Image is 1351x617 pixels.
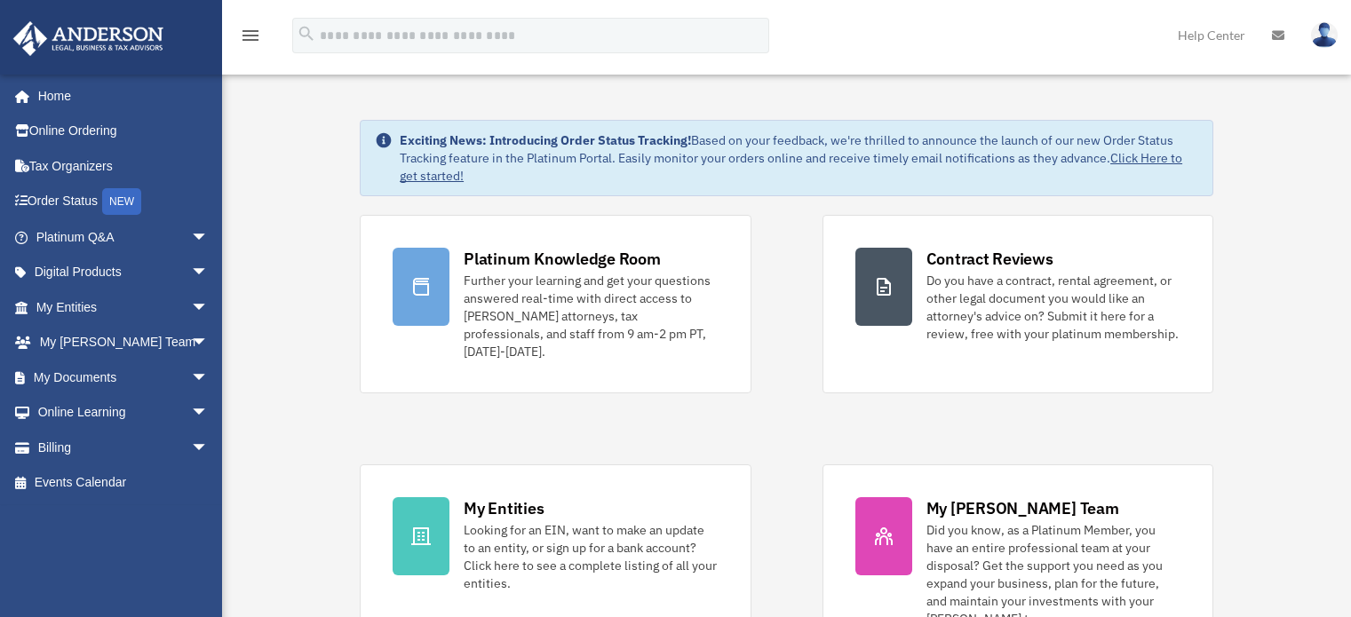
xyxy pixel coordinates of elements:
[464,497,544,519] div: My Entities
[191,255,226,291] span: arrow_drop_down
[12,114,235,149] a: Online Ordering
[191,395,226,431] span: arrow_drop_down
[191,219,226,256] span: arrow_drop_down
[191,430,226,466] span: arrow_drop_down
[400,150,1182,184] a: Click Here to get started!
[297,24,316,44] i: search
[8,21,169,56] img: Anderson Advisors Platinum Portal
[12,289,235,325] a: My Entitiesarrow_drop_down
[464,272,718,360] div: Further your learning and get your questions answered real-time with direct access to [PERSON_NAM...
[102,188,141,215] div: NEW
[400,131,1198,185] div: Based on your feedback, we're thrilled to announce the launch of our new Order Status Tracking fe...
[240,31,261,46] a: menu
[1311,22,1338,48] img: User Pic
[240,25,261,46] i: menu
[12,430,235,465] a: Billingarrow_drop_down
[400,132,691,148] strong: Exciting News: Introducing Order Status Tracking!
[926,497,1119,519] div: My [PERSON_NAME] Team
[12,395,235,431] a: Online Learningarrow_drop_down
[12,219,235,255] a: Platinum Q&Aarrow_drop_down
[12,465,235,501] a: Events Calendar
[926,272,1180,343] div: Do you have a contract, rental agreement, or other legal document you would like an attorney's ad...
[12,78,226,114] a: Home
[12,325,235,360] a: My [PERSON_NAME] Teamarrow_drop_down
[12,360,235,395] a: My Documentsarrow_drop_down
[464,521,718,592] div: Looking for an EIN, want to make an update to an entity, or sign up for a bank account? Click her...
[926,248,1053,270] div: Contract Reviews
[191,325,226,361] span: arrow_drop_down
[191,289,226,326] span: arrow_drop_down
[12,255,235,290] a: Digital Productsarrow_drop_down
[823,215,1213,393] a: Contract Reviews Do you have a contract, rental agreement, or other legal document you would like...
[12,148,235,184] a: Tax Organizers
[360,215,751,393] a: Platinum Knowledge Room Further your learning and get your questions answered real-time with dire...
[464,248,661,270] div: Platinum Knowledge Room
[191,360,226,396] span: arrow_drop_down
[12,184,235,220] a: Order StatusNEW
